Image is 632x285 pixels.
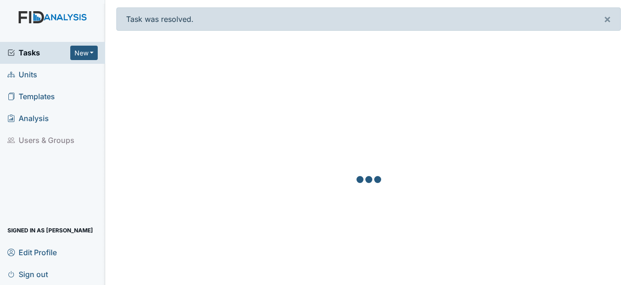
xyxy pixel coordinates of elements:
[7,223,93,237] span: Signed in as [PERSON_NAME]
[604,12,611,26] span: ×
[7,47,70,58] a: Tasks
[70,46,98,60] button: New
[7,68,37,82] span: Units
[116,7,621,31] div: Task was resolved.
[594,8,620,30] button: ×
[7,267,48,281] span: Sign out
[7,245,57,259] span: Edit Profile
[7,89,55,104] span: Templates
[7,111,49,126] span: Analysis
